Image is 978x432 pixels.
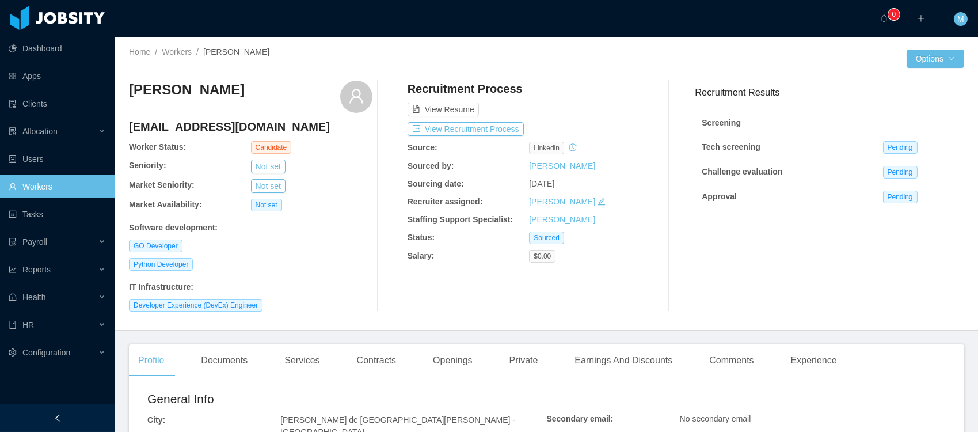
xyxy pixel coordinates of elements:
button: Not set [251,179,286,193]
a: [PERSON_NAME] [529,161,595,170]
h4: [EMAIL_ADDRESS][DOMAIN_NAME] [129,119,372,135]
button: icon: exportView Recruitment Process [408,122,524,136]
b: Market Availability: [129,200,202,209]
b: Staffing Support Specialist: [408,215,513,224]
b: City: [147,415,165,425]
strong: Approval [702,192,737,201]
i: icon: setting [9,348,17,357]
i: icon: line-chart [9,266,17,274]
span: Pending [883,166,918,179]
b: Worker Status: [129,142,186,151]
i: icon: plus [917,14,925,22]
span: / [196,47,199,56]
div: Earnings And Discounts [565,344,682,377]
button: icon: file-textView Resume [408,103,479,116]
strong: Challenge evaluation [702,167,782,176]
button: Optionsicon: down [907,50,964,68]
div: Comments [700,344,763,377]
i: icon: edit [598,198,606,206]
a: [PERSON_NAME] [529,197,595,206]
div: Services [275,344,329,377]
div: Documents [192,344,257,377]
a: icon: exportView Recruitment Process [408,124,524,134]
span: Reports [22,265,51,274]
b: Status: [408,233,435,242]
span: Not set [251,199,282,211]
span: [DATE] [529,179,554,188]
div: Profile [129,344,173,377]
span: Configuration [22,348,70,357]
span: Python Developer [129,258,193,271]
div: Contracts [348,344,405,377]
a: [PERSON_NAME] [529,215,595,224]
sup: 0 [888,9,900,20]
b: Software development : [129,223,218,232]
span: linkedin [529,142,564,154]
span: Developer Experience (DevEx) Engineer [129,299,262,312]
i: icon: bell [880,14,888,22]
i: icon: history [569,143,577,151]
span: [PERSON_NAME] [203,47,269,56]
span: GO Developer [129,240,182,252]
span: Pending [883,191,918,203]
a: icon: profileTasks [9,203,106,226]
div: Private [500,344,547,377]
a: icon: pie-chartDashboard [9,37,106,60]
b: Seniority: [129,161,166,170]
span: / [155,47,157,56]
i: icon: book [9,321,17,329]
strong: Tech screening [702,142,760,151]
strong: Screening [702,118,741,127]
a: icon: userWorkers [9,175,106,198]
span: Health [22,293,45,302]
b: Market Seniority: [129,180,195,190]
div: Experience [782,344,846,377]
span: Payroll [22,237,47,247]
b: Recruiter assigned: [408,197,483,206]
a: icon: appstoreApps [9,65,106,88]
h3: [PERSON_NAME] [129,81,245,99]
b: IT Infrastructure : [129,282,193,291]
b: Sourced by: [408,161,454,170]
div: Openings [424,344,482,377]
a: icon: robotUsers [9,147,106,170]
span: No secondary email [680,414,751,423]
span: HR [22,320,34,329]
i: icon: medicine-box [9,293,17,301]
i: icon: solution [9,127,17,135]
span: Candidate [251,141,292,154]
i: icon: user [348,88,364,104]
span: Allocation [22,127,58,136]
a: icon: auditClients [9,92,106,115]
span: Pending [883,141,918,154]
span: $0.00 [529,250,555,263]
span: Sourced [529,232,564,244]
b: Sourcing date: [408,179,464,188]
b: Secondary email: [547,414,614,423]
button: Not set [251,160,286,173]
b: Source: [408,143,437,152]
h3: Recruitment Results [695,85,964,100]
b: Salary: [408,251,435,260]
span: M [957,12,964,26]
a: Home [129,47,150,56]
h2: General Info [147,390,547,408]
a: Workers [162,47,192,56]
a: icon: file-textView Resume [408,105,479,114]
i: icon: file-protect [9,238,17,246]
